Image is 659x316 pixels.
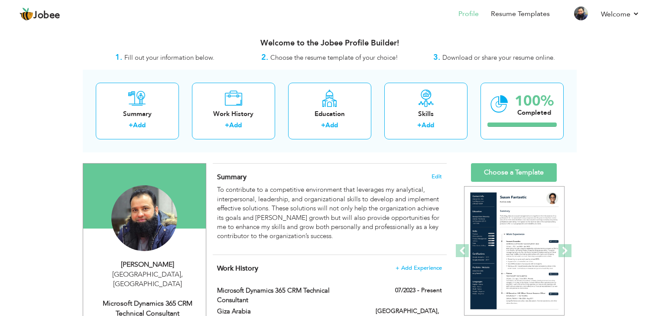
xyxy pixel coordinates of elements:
a: Add [325,121,338,129]
span: Edit [432,174,442,180]
span: Work History [217,264,258,273]
label: Microsoft Dynamics 365 CRM Technical Consultant [217,286,363,305]
label: + [225,121,229,130]
h4: Adding a summary is a quick and easy way to highlight your experience and interests. [217,173,441,181]
label: 07/2023 - Present [395,286,442,295]
a: Jobee [19,7,60,21]
p: To contribute to a competitive environment that leverages my analytical, interpersonal, leadershi... [217,185,441,241]
img: Muhammad Zaheer Ul Haq [111,185,177,251]
span: Jobee [33,11,60,20]
span: , [181,270,183,279]
label: + [129,121,133,130]
h4: This helps to show the companies you have worked for. [217,264,441,273]
div: 100% [515,94,554,108]
a: Choose a Template [471,163,557,182]
a: Resume Templates [491,9,550,19]
a: Add [133,121,146,129]
h3: Welcome to the Jobee Profile Builder! [83,39,577,48]
strong: 2. [261,52,268,63]
a: Profile [458,9,479,19]
strong: 3. [433,52,440,63]
div: [PERSON_NAME] [90,260,206,270]
span: Download or share your resume online. [442,53,555,62]
span: Fill out your information below. [124,53,214,62]
a: Add [229,121,242,129]
label: + [417,121,422,130]
a: Add [422,121,434,129]
span: Choose the resume template of your choice! [270,53,398,62]
img: jobee.io [19,7,33,21]
label: + [321,121,325,130]
div: Completed [515,108,554,117]
strong: 1. [115,52,122,63]
div: Work History [199,110,268,119]
a: Welcome [601,9,640,19]
label: Giza Arabia [217,307,363,316]
div: Skills [391,110,461,119]
span: + Add Experience [396,265,442,271]
span: Summary [217,172,247,182]
img: Profile Img [574,6,588,20]
div: Education [295,110,364,119]
div: [GEOGRAPHIC_DATA] [GEOGRAPHIC_DATA] [90,270,206,290]
div: Summary [103,110,172,119]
